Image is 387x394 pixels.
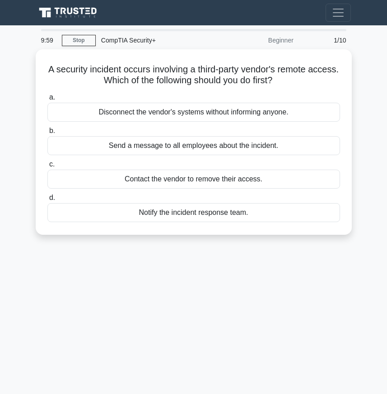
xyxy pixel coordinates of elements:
[62,35,96,46] a: Stop
[47,170,340,189] div: Contact the vendor to remove their access.
[47,64,341,86] h5: A security incident occurs involving a third-party vendor's remote access. Which of the following...
[49,127,55,134] span: b.
[47,136,340,155] div: Send a message to all employees about the incident.
[49,194,55,201] span: d.
[49,160,55,168] span: c.
[47,103,340,122] div: Disconnect the vendor's systems without informing anyone.
[96,31,220,49] div: CompTIA Security+
[326,4,351,22] button: Toggle navigation
[49,93,55,101] span: a.
[299,31,352,49] div: 1/10
[36,31,62,49] div: 9:59
[47,203,340,222] div: Notify the incident response team.
[220,31,299,49] div: Beginner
